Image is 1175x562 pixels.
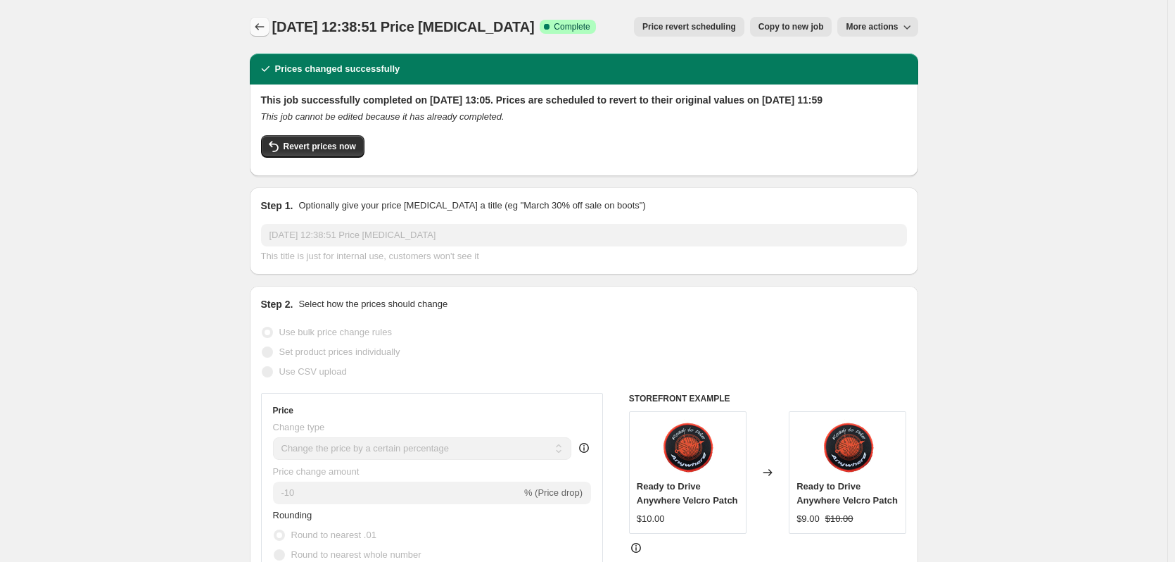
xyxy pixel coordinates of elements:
[261,297,293,311] h2: Step 2.
[629,393,907,404] h6: STOREFRONT EXAMPLE
[261,135,364,158] button: Revert prices now
[554,21,590,32] span: Complete
[273,482,521,504] input: -15
[273,510,312,520] span: Rounding
[291,549,421,560] span: Round to nearest whole number
[298,199,645,213] p: Optionally give your price [MEDICAL_DATA] a title (eg "March 30% off sale on boots")
[261,251,479,261] span: This title is just for internal use, customers won't see it
[837,17,917,37] button: More actions
[284,141,356,152] span: Revert prices now
[298,297,447,311] p: Select how the prices should change
[273,466,360,477] span: Price change amount
[279,327,392,337] span: Use bulk price change rules
[634,17,744,37] button: Price revert scheduling
[846,21,898,32] span: More actions
[524,487,583,498] span: % (Price drop)
[261,111,504,122] i: This job cannot be edited because it has already completed.
[750,17,832,37] button: Copy to new job
[273,405,293,416] h3: Price
[291,530,376,540] span: Round to nearest .01
[820,419,876,475] img: patch2_80x.png
[659,419,716,475] img: patch2_80x.png
[272,19,535,35] span: [DATE] 12:38:51 Price [MEDICAL_DATA]
[577,441,591,455] div: help
[279,366,347,377] span: Use CSV upload
[796,481,898,506] span: Ready to Drive Anywhere Velcro Patch
[796,512,820,526] div: $9.00
[825,512,853,526] strike: $10.00
[642,21,736,32] span: Price revert scheduling
[261,224,907,246] input: 30% off holiday sale
[637,512,665,526] div: $10.00
[637,481,738,506] span: Ready to Drive Anywhere Velcro Patch
[279,346,400,357] span: Set product prices individually
[261,199,293,213] h2: Step 1.
[261,93,907,107] h2: This job successfully completed on [DATE] 13:05. Prices are scheduled to revert to their original...
[758,21,824,32] span: Copy to new job
[250,17,269,37] button: Price change jobs
[275,62,400,76] h2: Prices changed successfully
[273,422,325,432] span: Change type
